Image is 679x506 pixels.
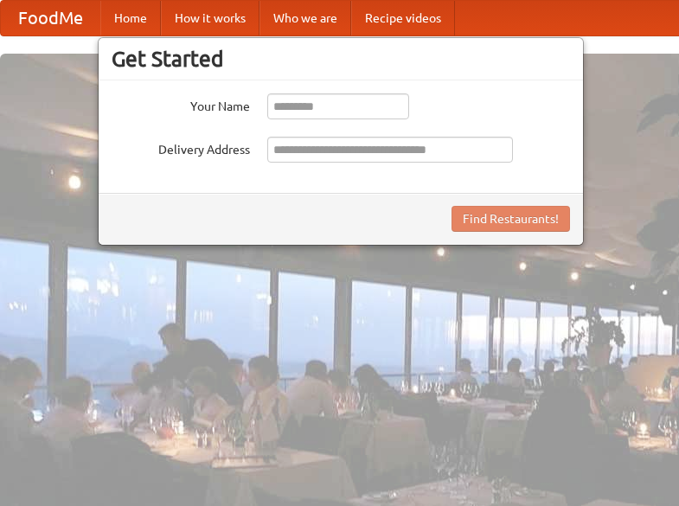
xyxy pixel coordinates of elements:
[112,137,250,158] label: Delivery Address
[452,206,570,232] button: Find Restaurants!
[112,46,570,72] h3: Get Started
[1,1,100,35] a: FoodMe
[259,1,351,35] a: Who we are
[112,93,250,115] label: Your Name
[100,1,161,35] a: Home
[351,1,455,35] a: Recipe videos
[161,1,259,35] a: How it works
